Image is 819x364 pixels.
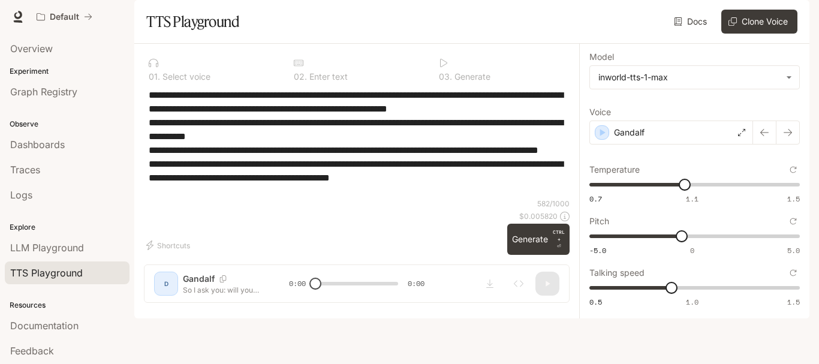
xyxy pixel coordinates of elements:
[452,73,490,81] p: Generate
[589,53,614,61] p: Model
[507,224,570,255] button: GenerateCTRL +⏎
[50,12,79,22] p: Default
[589,245,606,255] span: -5.0
[787,266,800,279] button: Reset to default
[787,297,800,307] span: 1.5
[690,245,694,255] span: 0
[294,73,307,81] p: 0 2 .
[439,73,452,81] p: 0 3 .
[553,228,565,250] p: ⏎
[146,10,239,34] h1: TTS Playground
[160,73,210,81] p: Select voice
[672,10,712,34] a: Docs
[787,215,800,228] button: Reset to default
[787,163,800,176] button: Reset to default
[721,10,797,34] button: Clone Voice
[614,127,645,139] p: Gandalf
[31,5,98,29] button: All workspaces
[589,269,645,277] p: Talking speed
[589,108,611,116] p: Voice
[149,73,160,81] p: 0 1 .
[589,217,609,225] p: Pitch
[589,297,602,307] span: 0.5
[589,166,640,174] p: Temperature
[686,194,698,204] span: 1.1
[144,236,195,255] button: Shortcuts
[590,66,799,89] div: inworld-tts-1-max
[787,194,800,204] span: 1.5
[686,297,698,307] span: 1.0
[598,71,780,83] div: inworld-tts-1-max
[787,245,800,255] span: 5.0
[307,73,348,81] p: Enter text
[589,194,602,204] span: 0.7
[553,228,565,243] p: CTRL +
